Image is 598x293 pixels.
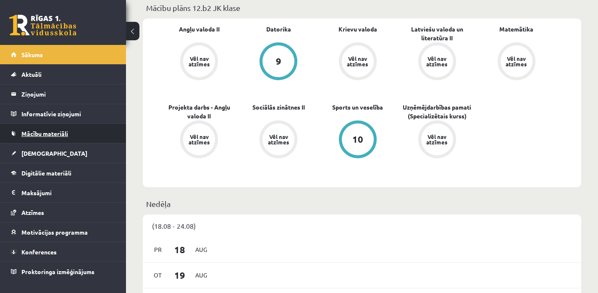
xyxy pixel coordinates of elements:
[146,2,578,13] p: Mācību plāns 12.b2 JK klase
[397,103,477,120] a: Uzņēmējdarbības pamati (Specializētais kurss)
[160,42,239,82] a: Vēl nav atzīmes
[21,104,115,123] legend: Informatīvie ziņojumi
[346,56,370,67] div: Vēl nav atzīmes
[338,25,377,34] a: Krievu valoda
[397,120,477,160] a: Vēl nav atzīmes
[21,169,71,177] span: Digitālie materiāli
[143,215,581,237] div: (18.08 - 24.08)
[11,84,115,104] a: Ziņojumi
[146,198,578,209] p: Nedēļa
[187,56,211,67] div: Vēl nav atzīmes
[267,134,290,145] div: Vēl nav atzīmes
[252,103,305,112] a: Sociālās zinātnes II
[425,134,449,145] div: Vēl nav atzīmes
[11,222,115,242] a: Motivācijas programma
[425,56,449,67] div: Vēl nav atzīmes
[505,56,528,67] div: Vēl nav atzīmes
[266,25,291,34] a: Datorika
[21,71,42,78] span: Aktuāli
[160,120,239,160] a: Vēl nav atzīmes
[160,103,239,120] a: Projekta darbs - Angļu valoda II
[11,104,115,123] a: Informatīvie ziņojumi
[239,120,318,160] a: Vēl nav atzīmes
[21,209,44,216] span: Atzīmes
[179,25,220,34] a: Angļu valoda II
[318,42,398,82] a: Vēl nav atzīmes
[149,243,167,256] span: Pr
[192,269,210,282] span: Aug
[239,42,318,82] a: 9
[11,124,115,143] a: Mācību materiāli
[318,120,398,160] a: 10
[11,45,115,64] a: Sākums
[11,144,115,163] a: [DEMOGRAPHIC_DATA]
[477,42,556,82] a: Vēl nav atzīmes
[21,130,68,137] span: Mācību materiāli
[9,15,76,36] a: Rīgas 1. Tālmācības vidusskola
[11,163,115,183] a: Digitālie materiāli
[352,135,363,144] div: 10
[11,262,115,281] a: Proktoringa izmēģinājums
[21,248,57,256] span: Konferences
[11,65,115,84] a: Aktuāli
[332,103,383,112] a: Sports un veselība
[21,228,88,236] span: Motivācijas programma
[499,25,533,34] a: Matemātika
[21,268,94,275] span: Proktoringa izmēģinājums
[21,51,43,58] span: Sākums
[21,183,115,202] legend: Maksājumi
[11,183,115,202] a: Maksājumi
[21,84,115,104] legend: Ziņojumi
[192,243,210,256] span: Aug
[11,242,115,262] a: Konferences
[21,149,87,157] span: [DEMOGRAPHIC_DATA]
[187,134,211,145] div: Vēl nav atzīmes
[11,203,115,222] a: Atzīmes
[167,268,193,282] span: 19
[397,42,477,82] a: Vēl nav atzīmes
[276,57,281,66] div: 9
[397,25,477,42] a: Latviešu valoda un literatūra II
[167,243,193,256] span: 18
[149,269,167,282] span: Ot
